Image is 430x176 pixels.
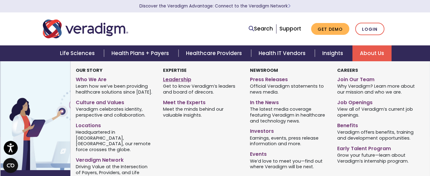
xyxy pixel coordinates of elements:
[76,106,154,118] span: Veradigm celebrates identity, perspective and collaboration.
[163,83,241,95] span: Get to know Veradigm’s leaders and board of direcors.
[337,120,415,129] a: Benefits
[104,45,178,61] a: Health Plans + Payers
[337,129,415,141] span: Veradigm offers benefits, training and development opportunities.
[311,132,423,169] iframe: Drift Chat Widget
[43,19,128,39] img: Veradigm logo
[250,126,328,135] a: Investors
[76,74,154,83] a: Who We Are
[76,83,154,95] span: Learn how we’ve been providing healthcare solutions since [DATE].
[163,67,187,73] strong: Expertise
[250,67,278,73] strong: Newsroom
[179,45,251,61] a: Healthcare Providers
[139,3,291,9] a: Discover the Veradigm Advantage: Connect to the Veradigm NetworkLearn More
[250,135,328,147] span: Earnings, events, press release information and more.
[163,97,241,106] a: Meet the Experts
[76,120,154,129] a: Locations
[250,97,328,106] a: In the News
[315,45,352,61] a: Insights
[250,158,328,170] span: We’d love to meet you—find out where Veradigm will be next.
[250,106,328,124] span: The latest media coverage featuring Veradigm in healthcare and technology news.
[337,97,415,106] a: Job Openings
[352,45,392,61] a: About Us
[52,45,104,61] a: Life Sciences
[311,23,349,35] a: Get Demo
[288,3,291,9] span: Learn More
[355,23,384,35] a: Login
[163,106,241,118] span: Meet the minds behind our valuable insights.
[76,97,154,106] a: Culture and Values
[337,74,415,83] a: Join Our Team
[337,67,358,73] strong: Careers
[250,74,328,83] a: Press Releases
[337,106,415,118] span: View all of Veradigm’s current job openings.
[250,149,328,158] a: Events
[251,45,315,61] a: Health IT Vendors
[250,83,328,95] span: Official Veradigm statements to news media.
[0,61,100,170] img: Vector image of Veradigm’s Story
[76,129,154,152] span: Headquartered in [GEOGRAPHIC_DATA], [GEOGRAPHIC_DATA], our remote force crosses the globe.
[249,25,273,33] a: Search
[76,67,102,73] strong: Our Story
[76,155,154,164] a: Veradigm Network
[337,83,415,95] span: Why Veradigm? Learn more about our mission and who we are.
[279,25,301,32] a: Support
[3,158,18,173] button: Open CMP widget
[163,74,241,83] a: Leadership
